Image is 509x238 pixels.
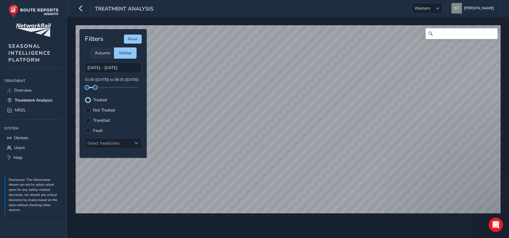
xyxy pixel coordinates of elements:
button: Reset [124,35,142,44]
span: Help [14,155,23,160]
span: Treatment Analysis [15,97,53,103]
a: Treatment Analysis [4,95,63,105]
input: Search [426,28,498,39]
a: NROL [4,105,63,115]
label: Fault [93,129,103,133]
p: Disclaimer: The information shown can not be solely relied upon for any safety-related decisions,... [9,178,60,213]
label: Treated [93,98,107,102]
span: Winter [119,50,132,56]
a: Users [4,143,63,153]
a: Devices [4,133,63,143]
iframe: Intercom live chat [489,218,503,232]
span: Users [14,145,25,151]
div: System [4,124,63,133]
div: Select headcodes [85,138,131,148]
span: [PERSON_NAME] [464,3,494,14]
span: Devices [14,135,28,141]
label: Travelled [93,118,110,123]
canvas: Map [76,25,501,213]
span: SEASONAL INTELLIGENCE PLATFORM [8,43,51,63]
div: Autumn [90,48,114,58]
span: NROL [15,107,26,113]
div: Treatment [4,76,63,85]
span: Western [412,3,432,13]
span: Autumn [95,50,110,56]
a: Help [4,153,63,163]
img: customer logo [16,23,51,37]
img: rr logo [8,4,59,18]
label: Not Treated [93,108,115,112]
button: [PERSON_NAME] [451,3,496,14]
img: diamond-layout [451,3,462,14]
span: Overview [14,87,32,93]
div: Winter [114,48,136,58]
h4: Filters [85,35,103,43]
span: Treatment Analysis [95,5,153,14]
a: Overview [4,85,63,95]
p: 01:00 ([DATE]) to 08:25 ([DATE]) [85,77,142,83]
